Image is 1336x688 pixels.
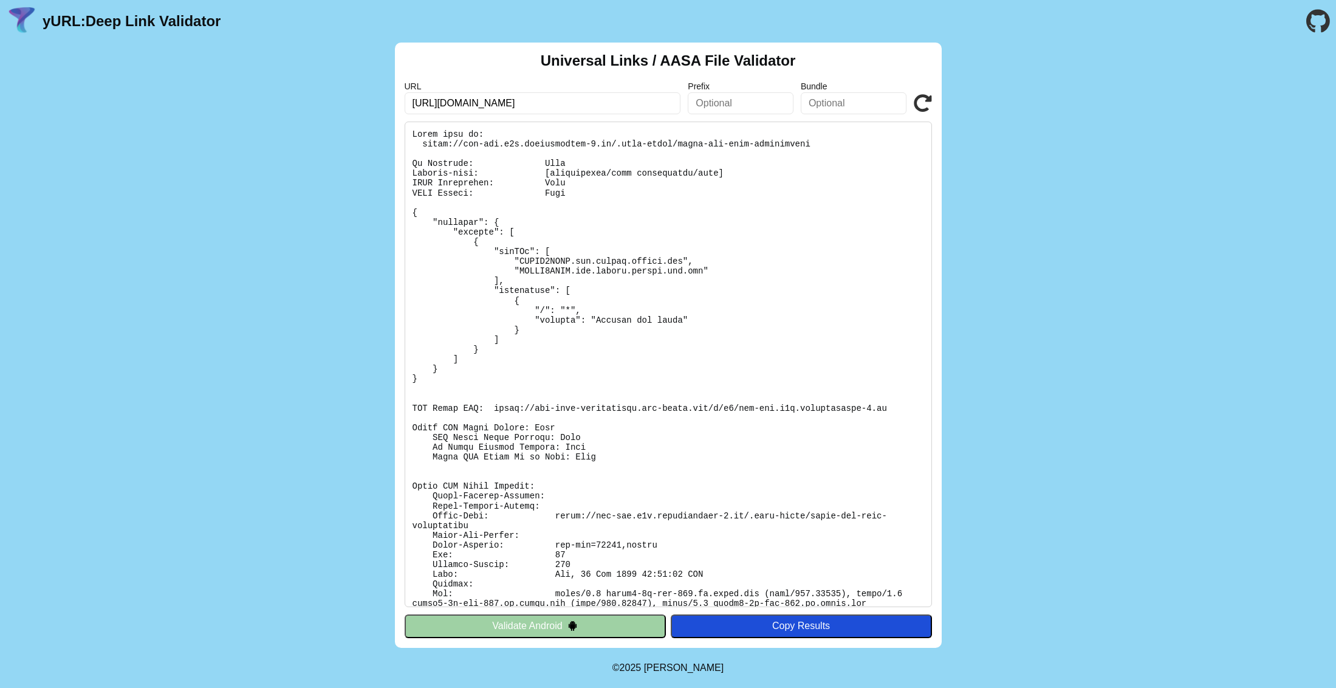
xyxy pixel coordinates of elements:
[6,5,38,37] img: yURL Logo
[801,92,906,114] input: Optional
[688,92,793,114] input: Optional
[677,621,926,631] div: Copy Results
[612,648,724,688] footer: ©
[405,122,932,607] pre: Lorem ipsu do: sitam://con-adi.e2s.doeiusmodtem-9.in/.utla-etdol/magna-ali-enim-adminimveni Qu No...
[671,614,932,638] button: Copy Results
[541,52,796,69] h2: Universal Links / AASA File Validator
[688,81,793,91] label: Prefix
[644,662,724,673] a: Michael Ibragimchayev's Personal Site
[620,662,642,673] span: 2025
[801,81,906,91] label: Bundle
[43,13,221,30] a: yURL:Deep Link Validator
[405,81,681,91] label: URL
[405,614,666,638] button: Validate Android
[405,92,681,114] input: Required
[567,621,578,631] img: droidIcon.svg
